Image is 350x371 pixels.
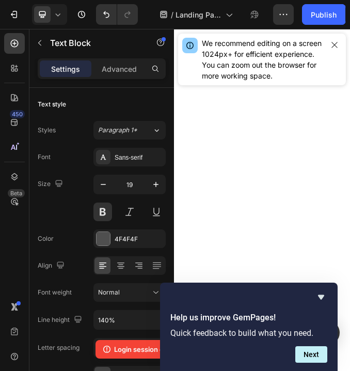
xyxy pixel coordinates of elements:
[38,126,56,135] div: Styles
[115,235,163,244] div: 4F4F4F
[38,152,51,162] div: Font
[38,343,79,352] div: Letter spacing
[38,177,65,191] div: Size
[94,311,165,329] input: Auto
[115,153,163,162] div: Sans-serif
[170,312,327,324] h2: Help us improve GemPages!
[170,328,327,338] p: Quick feedback to build what you need.
[50,37,138,49] p: Text Block
[202,38,323,81] div: We recommend editing on a screen 1024px+ for efficient experience. You can zoom out the browser f...
[176,9,221,20] span: Landing Page - [DATE] 10:24:23
[38,100,66,109] div: Text style
[174,29,350,371] iframe: Design area
[38,288,72,297] div: Font weight
[8,189,25,197] div: Beta
[38,313,84,327] div: Line height
[114,344,234,354] p: Login session expired, reload after 5s
[38,234,54,243] div: Color
[10,110,25,118] div: 450
[38,259,67,273] div: Align
[98,126,137,135] span: Paragraph 1*
[171,9,173,20] span: /
[98,288,120,296] span: Normal
[93,283,166,302] button: Normal
[311,9,337,20] div: Publish
[170,291,327,363] div: Help us improve GemPages!
[315,291,327,303] button: Hide survey
[51,64,80,74] p: Settings
[302,4,345,25] button: Publish
[102,64,137,74] p: Advanced
[295,346,327,363] button: Next question
[96,4,138,25] div: Undo/Redo
[93,121,166,140] button: Paragraph 1*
